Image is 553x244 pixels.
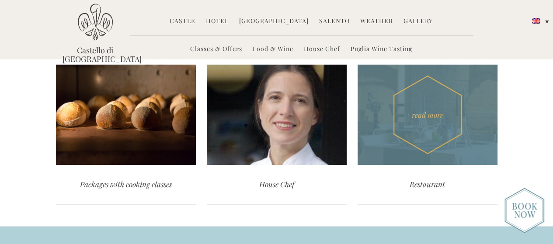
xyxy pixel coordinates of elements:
[239,17,309,27] a: [GEOGRAPHIC_DATA]
[56,65,196,204] a: Packages with cooking classes
[207,165,347,204] div: House Chef
[78,3,113,41] img: Castello di Ugento
[190,45,242,55] a: Classes & Offers
[56,165,196,204] div: Packages with cooking classes
[358,65,497,165] div: read more
[351,45,412,55] a: Puglia Wine Tasting
[206,17,229,27] a: Hotel
[504,188,544,233] img: new-booknow.png
[403,17,433,27] a: Gallery
[360,17,393,27] a: Weather
[63,46,128,63] a: Castello di [GEOGRAPHIC_DATA]
[304,45,340,55] a: House Chef
[253,45,293,55] a: Food & Wine
[358,65,497,204] a: read more Restaurant
[358,165,497,204] div: Restaurant
[319,17,350,27] a: Salento
[170,17,195,27] a: Castle
[532,18,540,24] img: English
[207,65,347,204] a: House Chef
